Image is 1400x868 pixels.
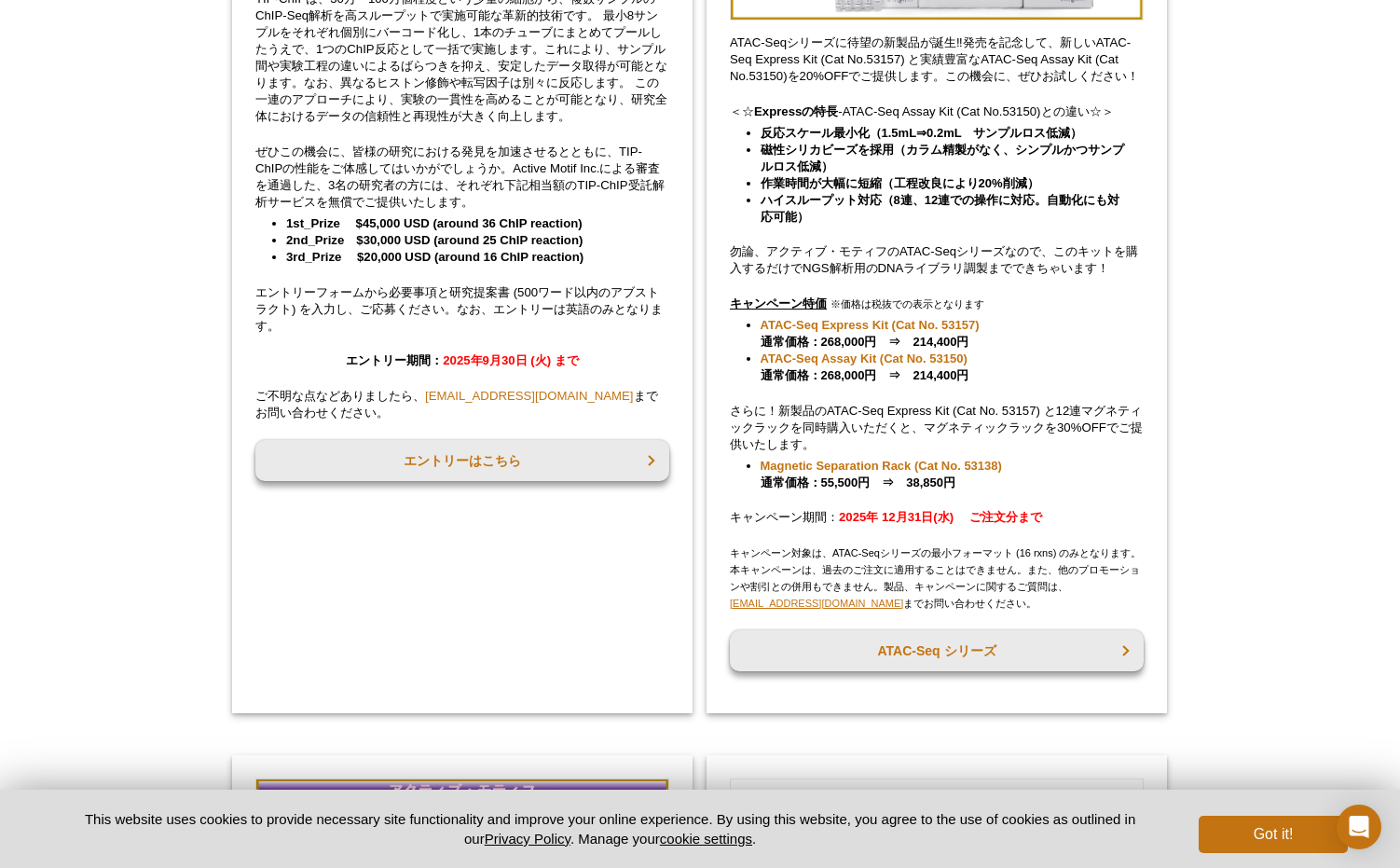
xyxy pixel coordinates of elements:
[286,216,583,230] strong: 1st_Prize $45,000 USD (around 36 ChIP reaction)
[730,243,1144,277] p: 勿論、アクティブ・モティフのATAC-Seqシリーズなので、このキットを購入するだけでNGS解析用のDNAライブラリ調製までできちゃいます！
[761,318,980,349] strong: 通常価格：268,000円 ⇒ 214,400円
[52,809,1168,848] p: This website uses cookies to provide necessary site functionality and improve your online experie...
[761,176,1039,190] strong: 作業時間が大幅に短縮（工程改良により20%削減）
[485,831,570,847] a: Privacy Policy
[255,440,669,481] a: エントリーはこちら
[255,388,669,421] p: ご不明な点などありましたら、 までお問い合わせください。
[730,547,1141,609] span: キャンペーン対象は、ATAC-Seqシリーズの最小フォーマット (16 rxns) のみとなります。 本キャンペーンは、過去のご注文に適用することはできません。また、他のプロモーションや割引との...
[346,353,578,367] strong: エントリー期間：
[730,296,827,310] u: キャンペーン特価
[443,353,578,367] span: 2025年9月30日 (火) まで
[1337,805,1381,849] div: Open Intercom Messenger
[255,284,669,335] p: エントリーフォームから必要事項と研究提案書 (500ワード以内のアブストラクト) を入力し、ご応募ください。なお、エントリーは英語のみとなります。
[761,458,1002,475] a: Magnetic Separation Rack (Cat No. 53138)
[761,351,968,367] a: ATAC-Seq Assay Kit (Cat No. 53150)
[286,233,583,247] strong: 2nd_Prize $30,000 USD (around 25 ChIP reaction)
[730,34,1144,85] p: ATAC-Seqシリーズに待望の新製品が誕生‼発売を記念して、新しいATAC-Seq Express Kit (Cat No.53157) と実績豊富なATAC-Seq Assay Kit (C...
[255,144,669,211] p: ぜひこの機会に、皆様の研究における発見を加速させるとともに、TIP-ChIPの性能をご体感してはいかがでしょうか。Active Motif Inc.による審査を通過した、3名の研究者の方には、そ...
[730,598,903,609] a: [EMAIL_ADDRESS][DOMAIN_NAME]
[730,630,1144,671] a: ATAC-Seq シリーズ
[830,298,984,310] span: ※価格は税抜での表示となります
[761,193,1120,224] strong: ハイスループット対応（8連、12連での操作に対応。自動化にも対応可能）
[761,459,1002,489] strong: 通常価格：55,500円 ⇒ 38,850円
[839,510,1042,524] strong: 2025年 12月31日(水) ご注文分まで
[761,317,980,334] a: ATAC-Seq Express Kit (Cat No. 53157)
[425,389,634,403] a: [EMAIL_ADDRESS][DOMAIN_NAME]
[761,351,969,382] strong: 通常価格：268,000円 ⇒ 214,400円
[761,126,1083,140] strong: 反応スケール最小化（1.5mL⇒0.2mL サンプルロス低減）
[730,509,1144,526] p: キャンペーン期間：
[286,250,583,264] strong: 3rd_Prize $20,000 USD (around 16 ChIP reaction)
[730,403,1144,453] p: さらに！新製品のATAC-Seq Express Kit (Cat No. 53157) と12連マグネティックラックを同時購入いただくと、マグネティックラックを30%OFFでご提供いたします。
[761,143,1124,173] strong: 磁性シリカビーズを採用（カラム精製がなく、シンプルかつサンプルロス低減）
[754,104,838,118] strong: Expressの特長
[660,831,752,847] button: cookie settings
[1199,816,1348,853] button: Got it!
[730,103,1144,120] p: ＜☆ -ATAC-Seq Assay Kit (Cat No.53150)との違い☆＞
